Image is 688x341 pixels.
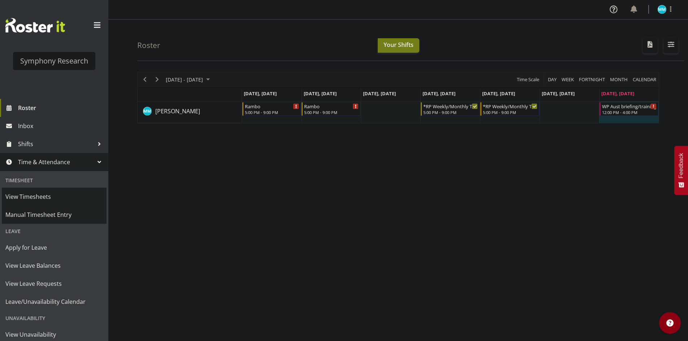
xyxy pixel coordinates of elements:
[138,101,242,123] td: Murphy Mulholland resource
[578,75,606,84] span: Fortnight
[5,209,103,220] span: Manual Timesheet Entry
[304,102,359,110] div: Rambo
[642,38,658,53] button: Download a PDF of the roster according to the set date range.
[2,206,107,224] a: Manual Timesheet Entry
[666,319,674,327] img: help-xxl-2.png
[5,260,103,271] span: View Leave Balances
[542,90,575,97] span: [DATE], [DATE]
[304,90,337,97] span: [DATE], [DATE]
[18,157,94,167] span: Time & Attendance
[632,75,657,84] span: calendar
[609,75,629,84] button: Timeline Month
[242,101,659,123] table: Timeline Week of August 10, 2025
[18,139,94,149] span: Shifts
[137,41,160,49] h4: Roster
[601,90,634,97] span: [DATE], [DATE]
[18,102,105,113] span: Roster
[547,75,557,84] span: Day
[578,75,606,84] button: Fortnight
[378,38,419,53] button: Your Shifts
[482,90,515,97] span: [DATE], [DATE]
[5,329,103,340] span: View Unavailability
[561,75,575,84] span: Week
[632,75,658,84] button: Month
[600,102,658,116] div: Murphy Mulholland"s event - WP Aust briefing/training Begin From Sunday, August 10, 2025 at 12:00...
[155,107,200,115] a: [PERSON_NAME]
[5,296,103,307] span: Leave/Unavailability Calendar
[2,257,107,275] a: View Leave Balances
[602,109,657,115] div: 12:00 PM - 4:00 PM
[423,90,455,97] span: [DATE], [DATE]
[602,102,657,110] div: WP Aust briefing/training
[5,278,103,289] span: View Leave Requests
[302,102,360,116] div: Murphy Mulholland"s event - Rambo Begin From Tuesday, August 5, 2025 at 5:00:00 PM GMT+12:00 Ends...
[18,121,105,131] span: Inbox
[516,75,541,84] button: Time Scale
[674,146,688,195] button: Feedback - Show survey
[561,75,575,84] button: Timeline Week
[5,242,103,253] span: Apply for Leave
[139,72,151,87] div: previous period
[363,90,396,97] span: [DATE], [DATE]
[483,102,537,110] div: *RP Weekly/Monthly Tracks
[242,102,301,116] div: Murphy Mulholland"s event - Rambo Begin From Monday, August 4, 2025 at 5:00:00 PM GMT+12:00 Ends ...
[483,109,537,115] div: 5:00 PM - 9:00 PM
[480,102,539,116] div: Murphy Mulholland"s event - *RP Weekly/Monthly Tracks Begin From Friday, August 8, 2025 at 5:00:0...
[384,41,414,49] span: Your Shifts
[304,109,359,115] div: 5:00 PM - 9:00 PM
[140,75,150,84] button: Previous
[421,102,480,116] div: Murphy Mulholland"s event - *RP Weekly/Monthly Tracks Begin From Thursday, August 7, 2025 at 5:00...
[245,102,299,110] div: Rambo
[155,107,200,115] span: [PERSON_NAME]
[5,18,65,32] img: Rosterit website logo
[163,72,214,87] div: August 04 - 10, 2025
[165,75,204,84] span: [DATE] - [DATE]
[137,72,659,123] div: Timeline Week of August 10, 2025
[2,224,107,239] div: Leave
[609,75,628,84] span: Month
[678,153,684,178] span: Feedback
[2,188,107,206] a: View Timesheets
[244,90,277,97] span: [DATE], [DATE]
[245,109,299,115] div: 5:00 PM - 9:00 PM
[2,275,107,293] a: View Leave Requests
[152,75,162,84] button: Next
[20,56,88,66] div: Symphony Research
[2,311,107,325] div: Unavailability
[2,239,107,257] a: Apply for Leave
[5,191,103,202] span: View Timesheets
[423,109,478,115] div: 5:00 PM - 9:00 PM
[423,102,478,110] div: *RP Weekly/Monthly Tracks
[658,5,666,14] img: murphy-mulholland11450.jpg
[2,293,107,311] a: Leave/Unavailability Calendar
[2,173,107,188] div: Timesheet
[151,72,163,87] div: next period
[547,75,558,84] button: Timeline Day
[165,75,213,84] button: August 2025
[516,75,540,84] span: Time Scale
[663,38,679,53] button: Filter Shifts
